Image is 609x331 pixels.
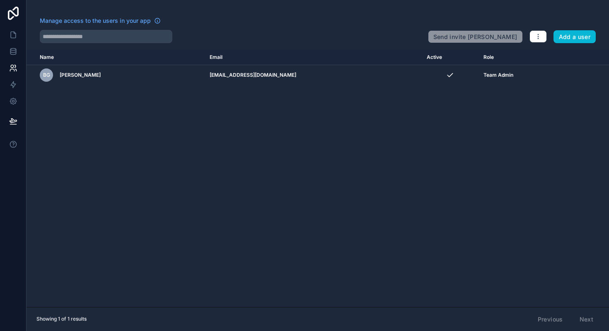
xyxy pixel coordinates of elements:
span: Showing 1 of 1 results [36,316,87,322]
div: scrollable content [27,50,609,307]
button: Add a user [553,30,596,44]
th: Active [422,50,479,65]
span: [PERSON_NAME] [60,72,101,78]
th: Email [205,50,422,65]
th: Name [27,50,205,65]
span: Manage access to the users in your app [40,17,151,25]
span: BG [43,72,50,78]
td: [EMAIL_ADDRESS][DOMAIN_NAME] [205,65,422,85]
span: Team Admin [483,72,513,78]
a: Manage access to the users in your app [40,17,161,25]
th: Role [479,50,568,65]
